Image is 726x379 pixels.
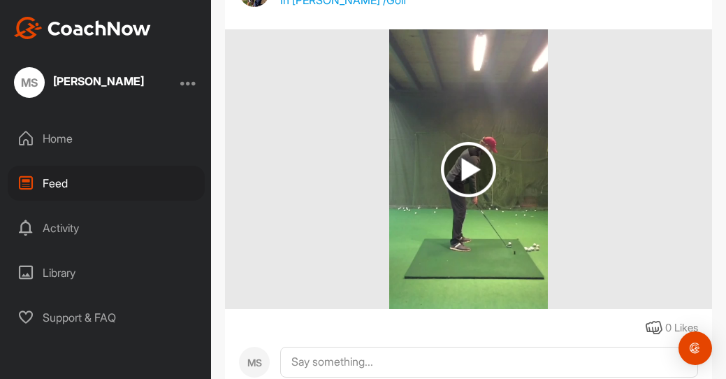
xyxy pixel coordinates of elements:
div: 0 Likes [665,320,698,336]
div: Open Intercom Messenger [678,331,712,365]
div: MS [239,347,270,378]
img: play [441,142,496,197]
img: CoachNow [14,17,151,39]
div: Feed [8,166,205,201]
div: [PERSON_NAME] [53,76,144,87]
div: Support & FAQ [8,300,205,335]
div: MS [14,67,45,98]
div: Activity [8,210,205,245]
div: Home [8,121,205,156]
div: Library [8,255,205,290]
img: media [389,29,547,309]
